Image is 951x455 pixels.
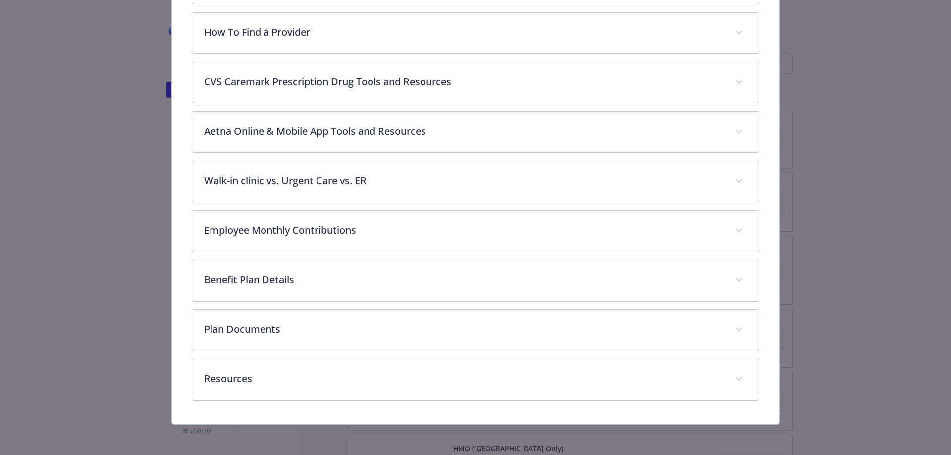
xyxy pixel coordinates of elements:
p: Aetna Online & Mobile App Tools and Resources [204,124,724,139]
p: Walk-in clinic vs. Urgent Care vs. ER [204,173,724,188]
div: Plan Documents [192,310,759,351]
div: Resources [192,359,759,400]
div: CVS Caremark Prescription Drug Tools and Resources [192,62,759,103]
p: How To Find a Provider [204,25,724,40]
p: Benefit Plan Details [204,272,724,287]
div: Aetna Online & Mobile App Tools and Resources [192,112,759,152]
p: Employee Monthly Contributions [204,223,724,238]
div: Benefit Plan Details [192,260,759,301]
p: Resources [204,371,724,386]
div: Employee Monthly Contributions [192,211,759,252]
p: Plan Documents [204,322,724,337]
div: Walk-in clinic vs. Urgent Care vs. ER [192,161,759,202]
div: How To Find a Provider [192,13,759,53]
p: CVS Caremark Prescription Drug Tools and Resources [204,74,724,89]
